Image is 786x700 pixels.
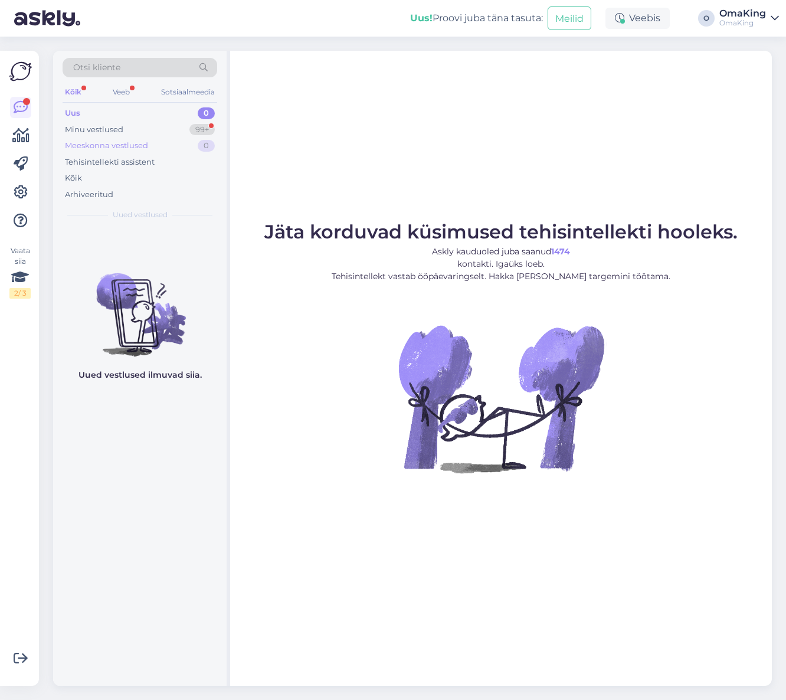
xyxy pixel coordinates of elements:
font: O [703,14,709,22]
font: OmaKing [719,8,766,19]
font: 2 [14,289,18,297]
font: Uus! [410,12,433,24]
font: Jäta korduvad küsimused tehisintellekti hooleks. [264,220,738,243]
font: Kõik [65,173,82,182]
font: Tehisintellekti assistent [65,157,155,166]
font: Uus [65,108,80,117]
font: OmaKing [719,18,754,27]
font: Sotsiaalmeedia [161,87,215,96]
font: Uued vestlused [113,210,168,219]
img: Vestlusi pole [53,252,227,358]
font: Askly kaudu [432,246,482,257]
font: Arhiveeritud [65,189,113,199]
font: 99+ [195,125,209,134]
font: 0 [204,140,209,150]
a: OmaKingOmaKing [719,9,779,28]
font: Kõik [65,87,81,96]
font: kontakti. Igaüks loeb. [457,259,545,269]
font: / 3 [18,289,27,297]
font: oled juba saanud [482,246,551,257]
font: Veebis [629,12,660,24]
button: Meilid [548,6,591,30]
font: 0 [204,108,209,117]
font: Meilid [555,13,584,24]
font: Otsi kliente [73,62,120,73]
font: Tehisintellekt vastab ööpäevaringselt. Hakka [PERSON_NAME] targemini töötama. [332,271,670,282]
img: Vestlus pole aktiivne [395,292,607,505]
font: Uued vestlused ilmuvad siia. [78,369,202,380]
font: Vaata siia [11,246,30,266]
font: Proovi juba täna tasuta: [433,12,543,24]
font: 1474 [551,246,570,257]
img: Askly logo [9,60,32,83]
font: Minu vestlused [65,125,123,134]
font: Meeskonna vestlused [65,140,148,150]
font: Veeb [113,87,130,96]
